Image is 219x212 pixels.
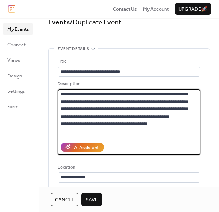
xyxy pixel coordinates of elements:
[178,5,207,13] span: Upgrade 🚀
[48,16,70,29] a: Events
[58,58,199,65] div: Title
[3,39,33,50] a: Connect
[3,54,33,66] a: Views
[58,45,89,53] span: Event details
[7,57,20,64] span: Views
[3,101,33,112] a: Form
[70,16,122,29] span: / Duplicate Event
[3,85,33,97] a: Settings
[7,72,22,80] span: Design
[81,193,102,206] button: Save
[55,196,74,204] span: Cancel
[143,5,169,12] a: My Account
[113,5,137,13] span: Contact Us
[58,164,199,171] div: Location
[74,144,99,151] div: AI Assistant
[7,88,25,95] span: Settings
[7,26,29,33] span: My Events
[143,5,169,13] span: My Account
[58,80,199,88] div: Description
[113,5,137,12] a: Contact Us
[3,23,33,35] a: My Events
[86,196,98,204] span: Save
[61,143,104,152] button: AI Assistant
[175,3,211,15] button: Upgrade🚀
[7,41,26,49] span: Connect
[7,103,19,110] span: Form
[3,70,33,82] a: Design
[8,5,15,13] img: logo
[51,193,78,206] button: Cancel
